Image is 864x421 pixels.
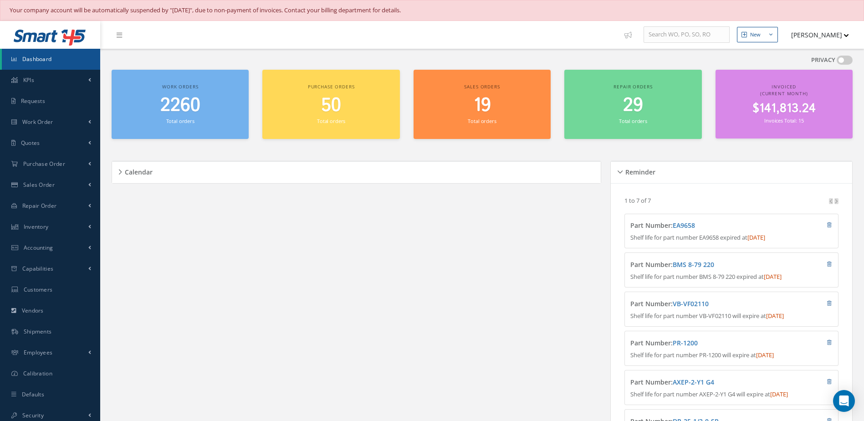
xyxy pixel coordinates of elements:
small: Total orders [166,118,194,124]
span: Security [22,411,44,419]
h4: Part Number [630,261,778,269]
a: EA9658 [673,221,695,230]
span: Capabilities [22,265,54,272]
small: Total orders [468,118,496,124]
a: Show Tips [620,21,644,49]
span: [DATE] [764,272,782,281]
small: Invoices Total: 15 [764,117,803,124]
div: Your company account will be automatically suspended by "[DATE]", due to non-payment of invoices.... [10,6,854,15]
span: Purchase Order [23,160,65,168]
span: [DATE] [756,351,774,359]
button: New [737,27,778,43]
span: Employees [24,349,53,356]
span: Customers [24,286,53,293]
span: [DATE] [766,312,784,320]
label: PRIVACY [811,56,835,65]
span: Requests [21,97,45,105]
span: 2260 [160,92,200,118]
span: : [671,378,714,386]
span: Vendors [22,307,44,314]
p: Shelf life for part number EA9658 expired at [630,233,832,242]
span: : [671,339,698,347]
p: Shelf life for part number PR-1200 will expire at [630,351,832,360]
span: Purchase orders [308,83,355,90]
span: Sales orders [464,83,500,90]
a: Repair orders 29 Total orders [564,70,701,139]
small: Total orders [619,118,647,124]
h4: Part Number [630,339,778,347]
div: Open Intercom Messenger [833,390,855,412]
span: Invoiced [772,83,796,90]
a: BMS 8-79 220 [673,260,714,269]
span: Shipments [24,328,52,335]
h5: Calendar [122,165,153,176]
button: [PERSON_NAME] [782,26,849,44]
p: Shelf life for part number BMS 8-79 220 expired at [630,272,832,282]
div: New [750,31,761,39]
a: PR-1200 [673,339,698,347]
span: Inventory [24,223,49,231]
a: Purchase orders 50 Total orders [262,70,399,139]
span: Repair Order [22,202,57,210]
span: 50 [321,92,341,118]
input: Search WO, PO, SO, RO [644,26,730,43]
span: [DATE] [770,390,788,398]
h4: Part Number [630,300,778,308]
a: VB-VF02110 [673,299,709,308]
span: Work orders [162,83,198,90]
p: 1 to 7 of 7 [624,196,651,205]
p: Shelf life for part number VB-VF02110 will expire at [630,312,832,321]
span: : [671,260,714,269]
span: Dashboard [22,55,52,63]
h4: Part Number [630,379,778,386]
a: Invoiced (Current Month) $141,813.24 Invoices Total: 15 [716,70,853,139]
span: 19 [474,92,491,118]
a: Work orders 2260 Total orders [112,70,249,139]
span: KPIs [23,76,34,84]
span: Quotes [21,139,40,147]
a: AXEP-2-Y1 G4 [673,378,714,386]
span: Accounting [24,244,53,252]
span: [DATE] [747,233,765,241]
span: 29 [623,92,643,118]
p: Shelf life for part number AXEP-2-Y1 G4 will expire at [630,390,832,399]
small: Total orders [317,118,345,124]
h4: Part Number [630,222,778,230]
a: Sales orders 19 Total orders [414,70,551,139]
span: Defaults [22,390,44,398]
span: Work Order [22,118,53,126]
span: : [671,221,695,230]
span: $141,813.24 [752,100,816,118]
a: Dashboard [2,49,100,70]
h5: Reminder [623,165,655,176]
span: Sales Order [23,181,55,189]
span: : [671,299,709,308]
span: Repair orders [613,83,652,90]
span: Calibration [23,370,52,377]
span: (Current Month) [760,90,808,97]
